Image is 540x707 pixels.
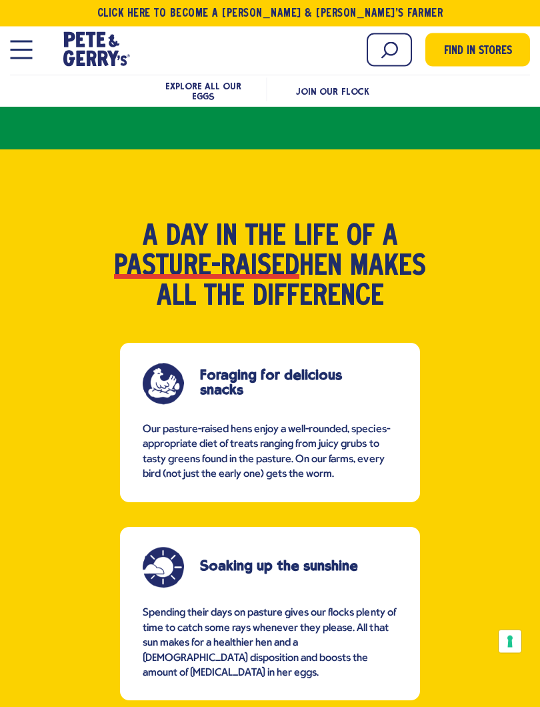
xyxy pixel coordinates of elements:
[143,606,397,681] p: Spending their days on pasture gives our flocks plenty of time to catch some rays whenever they p...
[499,630,521,653] button: Your consent preferences for tracking technologies
[114,253,299,283] strong: pasture-raised
[10,75,530,103] nav: mobile product menu
[425,33,530,67] a: Find in Stores
[10,41,32,59] button: Open Mobile Menu Modal Dialog
[165,81,241,101] a: Explore All Our Eggs
[296,86,369,97] a: Join Our Flock
[113,223,427,313] h2: A day in the life of a hen makes all the difference
[200,559,378,574] h3: Soaking up the sunshine
[143,423,397,483] p: Our pasture-raised hens enjoy a well-rounded, species-appropriate diet of treats ranging from jui...
[200,368,378,398] h3: Foraging for delicious snacks
[444,43,512,61] span: Find in Stores
[367,33,412,67] input: Search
